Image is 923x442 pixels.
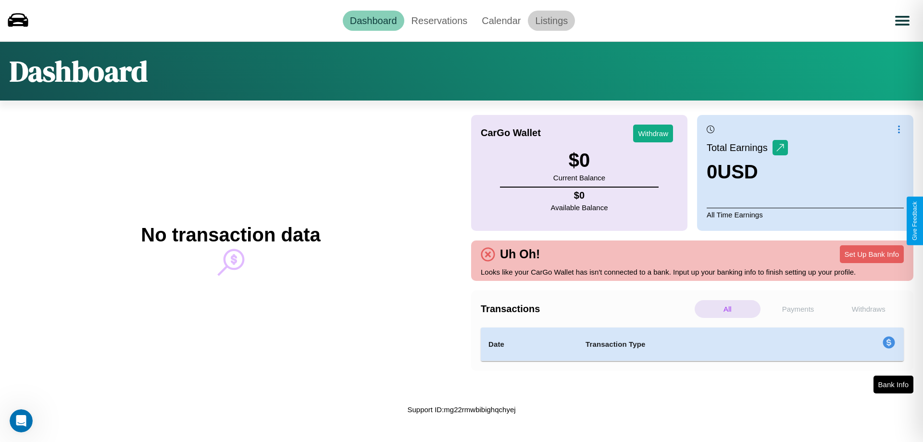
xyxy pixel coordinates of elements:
a: Calendar [474,11,528,31]
button: Set Up Bank Info [840,245,904,263]
iframe: Intercom live chat [10,409,33,432]
button: Bank Info [873,376,913,393]
p: Withdraws [836,300,901,318]
div: Give Feedback [911,202,918,240]
a: Reservations [404,11,475,31]
p: All [695,300,761,318]
h4: $ 0 [551,190,608,201]
h4: Date [488,339,570,350]
h1: Dashboard [10,51,148,91]
h4: Uh Oh! [495,247,545,261]
p: Current Balance [553,171,605,184]
p: Available Balance [551,201,608,214]
p: Total Earnings [707,139,773,156]
h3: 0 USD [707,161,788,183]
h4: Transaction Type [586,339,804,350]
table: simple table [481,328,904,361]
h4: Transactions [481,303,692,315]
h2: No transaction data [141,224,320,246]
a: Listings [528,11,575,31]
a: Dashboard [343,11,404,31]
button: Open menu [889,7,916,34]
p: Looks like your CarGo Wallet has isn't connected to a bank. Input up your banking info to finish ... [481,265,904,278]
button: Withdraw [633,125,673,142]
h4: CarGo Wallet [481,127,541,139]
p: Support ID: mg22rmwbibighqchyej [407,403,515,416]
h3: $ 0 [553,150,605,171]
p: Payments [765,300,831,318]
p: All Time Earnings [707,208,904,221]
